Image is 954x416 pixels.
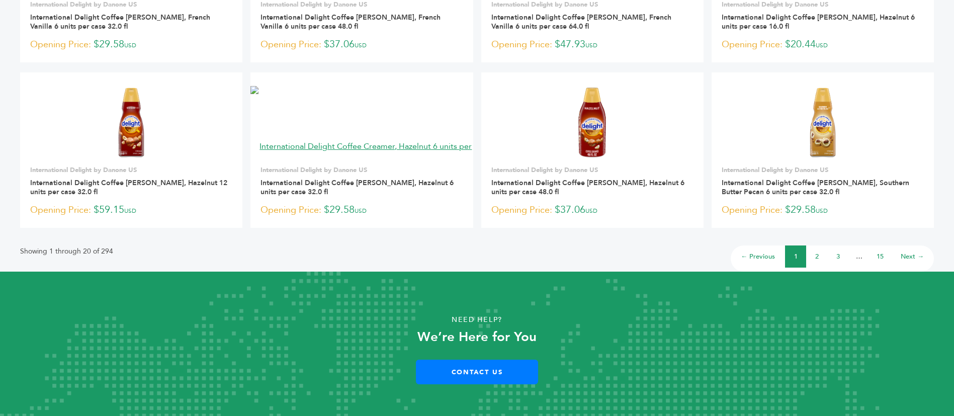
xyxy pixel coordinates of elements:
[491,37,693,52] p: $47.93
[722,203,783,217] span: Opening Price:
[30,178,227,197] a: International Delight Coffee [PERSON_NAME], Hazelnut 12 units per case 32.0 fl
[901,252,924,261] a: Next →
[794,252,798,261] a: 1
[20,245,113,258] p: Showing 1 through 20 of 294
[417,328,537,346] strong: We’re Here for You
[877,252,884,261] a: 15
[355,41,367,49] span: USD
[585,41,597,49] span: USD
[491,178,684,197] a: International Delight Coffee [PERSON_NAME], Hazelnut 6 units per case 48.0 fl
[30,13,210,31] a: International Delight Coffee [PERSON_NAME], French Vanilla 6 units per case 32.0 fl
[124,41,136,49] span: USD
[722,37,924,52] p: $20.44
[261,165,463,175] p: International Delight by Danone US
[491,203,693,218] p: $37.06
[261,38,321,51] span: Opening Price:
[848,245,870,268] li: …
[816,41,828,49] span: USD
[95,86,168,159] img: International Delight Coffee Creamer, Hazelnut 12 units per case 32.0 fl
[261,203,463,218] p: $29.58
[787,86,859,159] img: International Delight Coffee Creamer, Southern Butter Pecan 6 units per case 32.0 fl
[124,207,136,215] span: USD
[556,86,629,159] img: International Delight Coffee Creamer, Hazelnut 6 units per case 48.0 fl
[741,252,775,261] a: ← Previous
[722,13,915,31] a: International Delight Coffee [PERSON_NAME], Hazelnut 6 units per case 16.0 fl
[722,38,783,51] span: Opening Price:
[491,165,693,175] p: International Delight by Danone US
[722,178,909,197] a: International Delight Coffee [PERSON_NAME], Southern Butter Pecan 6 units per case 32.0 fl
[30,203,232,218] p: $59.15
[722,165,924,175] p: International Delight by Danone US
[30,38,91,51] span: Opening Price:
[416,360,538,384] a: Contact Us
[261,37,463,52] p: $37.06
[836,252,840,261] a: 3
[491,13,671,31] a: International Delight Coffee [PERSON_NAME], French Vanilla 6 units per case 64.0 fl
[48,312,906,327] p: Need Help?
[30,165,232,175] p: International Delight by Danone US
[250,86,473,159] img: International Delight Coffee Creamer, Hazelnut 6 units per case 32.0 fl
[491,203,552,217] span: Opening Price:
[491,38,552,51] span: Opening Price:
[815,252,819,261] a: 2
[261,13,441,31] a: International Delight Coffee [PERSON_NAME], French Vanilla 6 units per case 48.0 fl
[30,203,91,217] span: Opening Price:
[261,178,454,197] a: International Delight Coffee [PERSON_NAME], Hazelnut 6 units per case 32.0 fl
[355,207,367,215] span: USD
[261,203,321,217] span: Opening Price:
[816,207,828,215] span: USD
[585,207,597,215] span: USD
[30,37,232,52] p: $29.58
[722,203,924,218] p: $29.58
